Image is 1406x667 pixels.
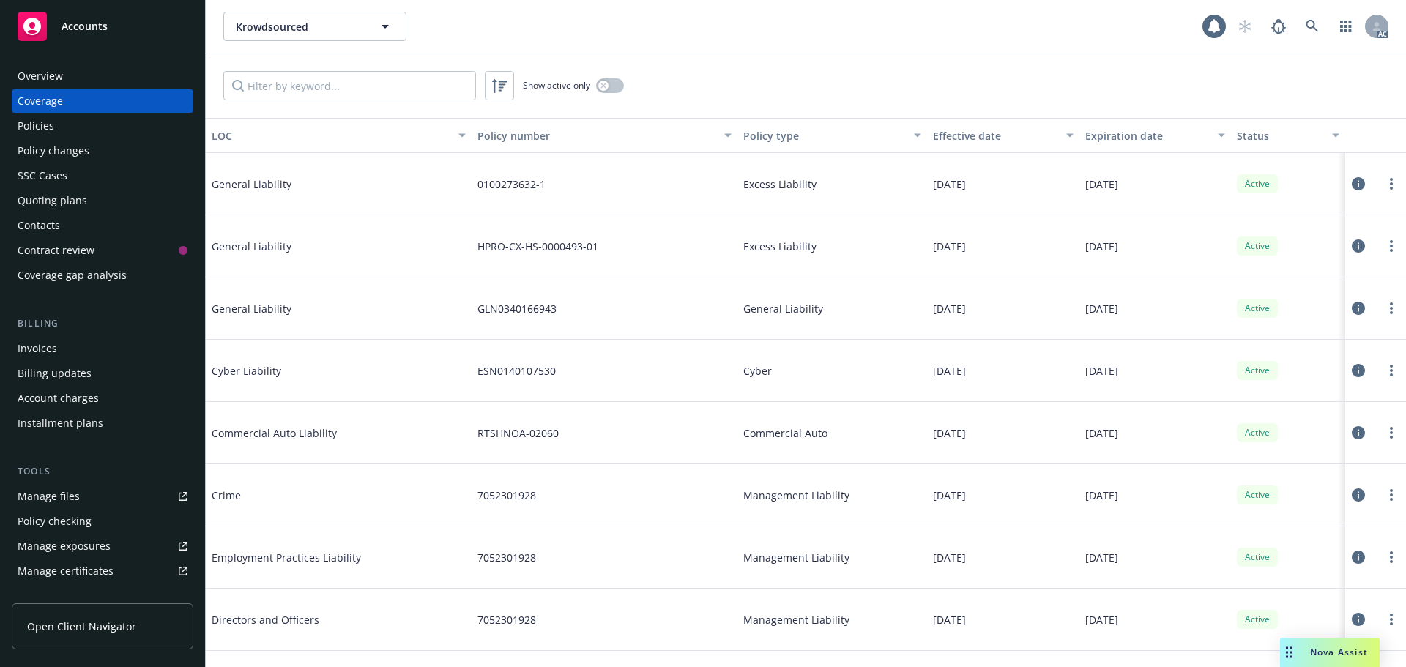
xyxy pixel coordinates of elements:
span: [DATE] [933,239,966,254]
a: Policies [12,114,193,138]
span: [DATE] [933,550,966,565]
div: Quoting plans [18,189,87,212]
a: Quoting plans [12,189,193,212]
a: more [1383,299,1400,317]
div: Manage exposures [18,534,111,558]
div: Manage claims [18,584,92,608]
button: Policy type [737,118,927,153]
a: Start snowing [1230,12,1260,41]
span: Active [1243,239,1272,253]
a: more [1383,237,1400,255]
div: Drag to move [1280,638,1298,667]
span: Cyber Liability [212,363,431,379]
span: Excess Liability [743,176,817,192]
span: [DATE] [1085,301,1118,316]
div: Policy checking [18,510,92,533]
span: [DATE] [1085,488,1118,503]
a: Switch app [1331,12,1361,41]
span: Commercial Auto Liability [212,425,431,441]
div: LOC [212,128,450,144]
a: more [1383,362,1400,379]
span: RTSHNOA-02060 [477,425,559,441]
span: [DATE] [1085,612,1118,627]
a: Coverage gap analysis [12,264,193,287]
a: Manage files [12,485,193,508]
span: [DATE] [1085,425,1118,441]
span: [DATE] [933,425,966,441]
div: Contacts [18,214,60,237]
span: Show active only [523,79,590,92]
div: Billing updates [18,362,92,385]
a: Account charges [12,387,193,410]
button: Policy number [472,118,737,153]
div: Manage certificates [18,559,114,583]
a: Billing updates [12,362,193,385]
span: Management Liability [743,488,849,503]
div: Status [1237,128,1323,144]
div: Invoices [18,337,57,360]
span: Directors and Officers [212,612,431,627]
span: Management Liability [743,550,849,565]
a: Manage exposures [12,534,193,558]
a: Manage claims [12,584,193,608]
button: Expiration date [1079,118,1231,153]
button: Status [1231,118,1345,153]
span: Open Client Navigator [27,619,136,634]
a: Overview [12,64,193,88]
span: General Liability [743,301,823,316]
div: Installment plans [18,411,103,435]
span: Commercial Auto [743,425,827,441]
span: [DATE] [1085,363,1118,379]
a: Search [1298,12,1327,41]
div: Expiration date [1085,128,1209,144]
a: Accounts [12,6,193,47]
span: Management Liability [743,612,849,627]
span: Accounts [62,21,108,32]
span: GLN0340166943 [477,301,557,316]
div: Contract review [18,239,94,262]
span: General Liability [212,239,431,254]
div: Coverage gap analysis [18,264,127,287]
a: more [1383,548,1400,566]
a: more [1383,486,1400,504]
div: Effective date [933,128,1057,144]
a: Manage certificates [12,559,193,583]
a: more [1383,611,1400,628]
a: Installment plans [12,411,193,435]
a: more [1383,424,1400,441]
a: more [1383,175,1400,193]
span: Active [1243,364,1272,377]
button: Effective date [927,118,1079,153]
span: 0100273632-1 [477,176,546,192]
span: Nova Assist [1310,646,1368,658]
span: [DATE] [1085,176,1118,192]
span: General Liability [212,176,431,192]
span: Active [1243,426,1272,439]
span: Active [1243,551,1272,564]
span: [DATE] [933,612,966,627]
div: Policy type [743,128,905,144]
div: Policy number [477,128,715,144]
span: Active [1243,488,1272,502]
span: [DATE] [1085,550,1118,565]
span: General Liability [212,301,431,316]
span: ESN0140107530 [477,363,556,379]
div: Manage files [18,485,80,508]
a: Policy changes [12,139,193,163]
div: Tools [12,464,193,479]
span: [DATE] [933,301,966,316]
input: Filter by keyword... [223,71,476,100]
span: [DATE] [933,488,966,503]
div: Policy changes [18,139,89,163]
a: SSC Cases [12,164,193,187]
a: Contract review [12,239,193,262]
span: Excess Liability [743,239,817,254]
a: Invoices [12,337,193,360]
span: 7052301928 [477,612,536,627]
span: Active [1243,302,1272,315]
span: Krowdsourced [236,19,362,34]
span: 7052301928 [477,550,536,565]
div: Account charges [18,387,99,410]
div: Coverage [18,89,63,113]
